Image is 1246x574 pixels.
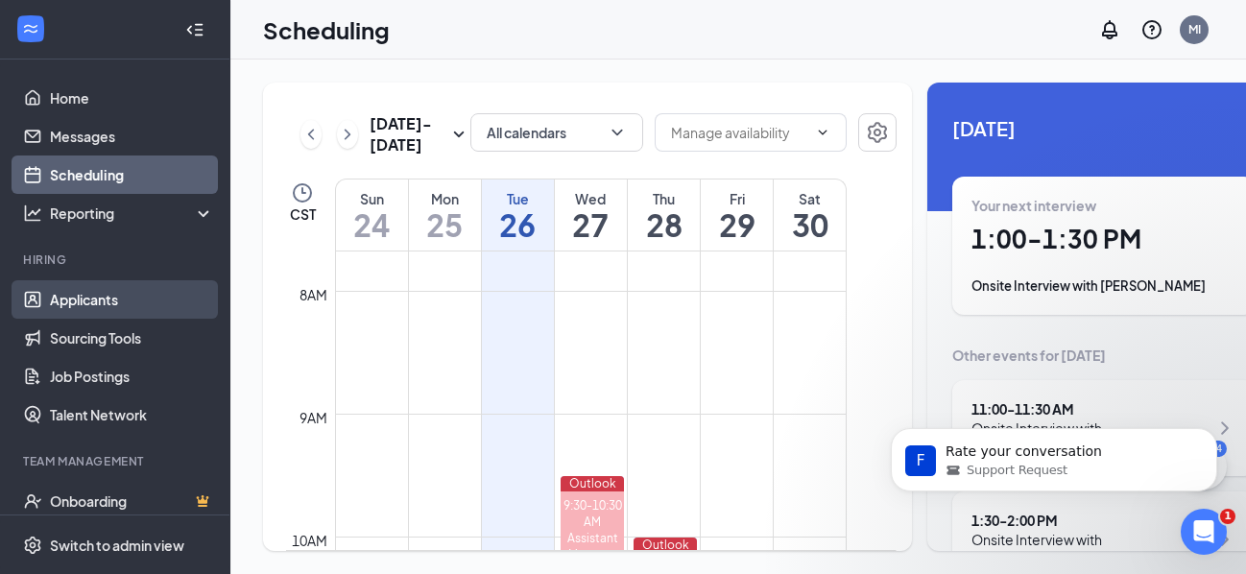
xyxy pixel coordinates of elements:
svg: Settings [23,536,42,555]
a: August 30, 2025 [774,179,846,251]
svg: Collapse [185,20,204,39]
div: Outlook [561,476,624,491]
div: 9am [296,407,331,428]
div: Team Management [23,453,210,469]
div: Reporting [50,203,215,223]
svg: Notifications [1098,18,1121,41]
a: Sourcing Tools [50,319,214,357]
button: ChevronLeft [300,120,322,149]
div: Sun [336,189,408,208]
div: Hiring [23,251,210,268]
a: Scheduling [50,155,214,194]
div: Your next interview [971,196,1236,215]
h1: Scheduling [263,13,390,46]
h1: 24 [336,208,408,241]
div: Thu [628,189,700,208]
svg: SmallChevronDown [447,123,470,146]
button: ChevronRight [337,120,358,149]
span: 1 [1220,509,1235,524]
h1: 29 [701,208,773,241]
div: Sat [774,189,846,208]
div: Switch to admin view [50,536,184,555]
div: Onsite Interview with [PERSON_NAME] [971,530,1209,568]
a: Home [50,79,214,117]
button: All calendarsChevronDown [470,113,643,152]
a: August 27, 2025 [555,179,627,251]
div: Onsite Interview with [PERSON_NAME] [971,276,1236,296]
a: August 28, 2025 [628,179,700,251]
svg: ChevronDown [815,125,830,140]
div: 9:30-10:30 AM [561,497,624,530]
svg: WorkstreamLogo [21,19,40,38]
div: Tue [482,189,554,208]
svg: QuestionInfo [1140,18,1163,41]
div: Fri [701,189,773,208]
svg: ChevronDown [608,123,627,142]
div: Mon [409,189,481,208]
a: Messages [50,117,214,155]
svg: Analysis [23,203,42,223]
a: OnboardingCrown [50,482,214,520]
a: Applicants [50,280,214,319]
iframe: Intercom live chat [1181,509,1227,555]
svg: ChevronLeft [301,123,321,146]
div: Wed [555,189,627,208]
div: 10am [288,530,331,551]
h1: 27 [555,208,627,241]
a: August 25, 2025 [409,179,481,251]
h1: 1:00 - 1:30 PM [971,223,1236,255]
iframe: Intercom notifications message [862,388,1246,522]
svg: ChevronRight [338,123,357,146]
div: Outlook [634,538,697,553]
a: Talent Network [50,395,214,434]
input: Manage availability [671,122,807,143]
h1: 28 [628,208,700,241]
a: August 26, 2025 [482,179,554,251]
div: 8am [296,284,331,305]
a: Job Postings [50,357,214,395]
h1: 26 [482,208,554,241]
h3: [DATE] - [DATE] [370,113,447,155]
span: CST [290,204,316,224]
a: Settings [858,113,897,155]
svg: Clock [291,181,314,204]
svg: Settings [866,121,889,144]
a: August 29, 2025 [701,179,773,251]
h1: 30 [774,208,846,241]
a: August 24, 2025 [336,179,408,251]
div: MI [1188,21,1201,37]
button: Settings [858,113,897,152]
h1: 25 [409,208,481,241]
